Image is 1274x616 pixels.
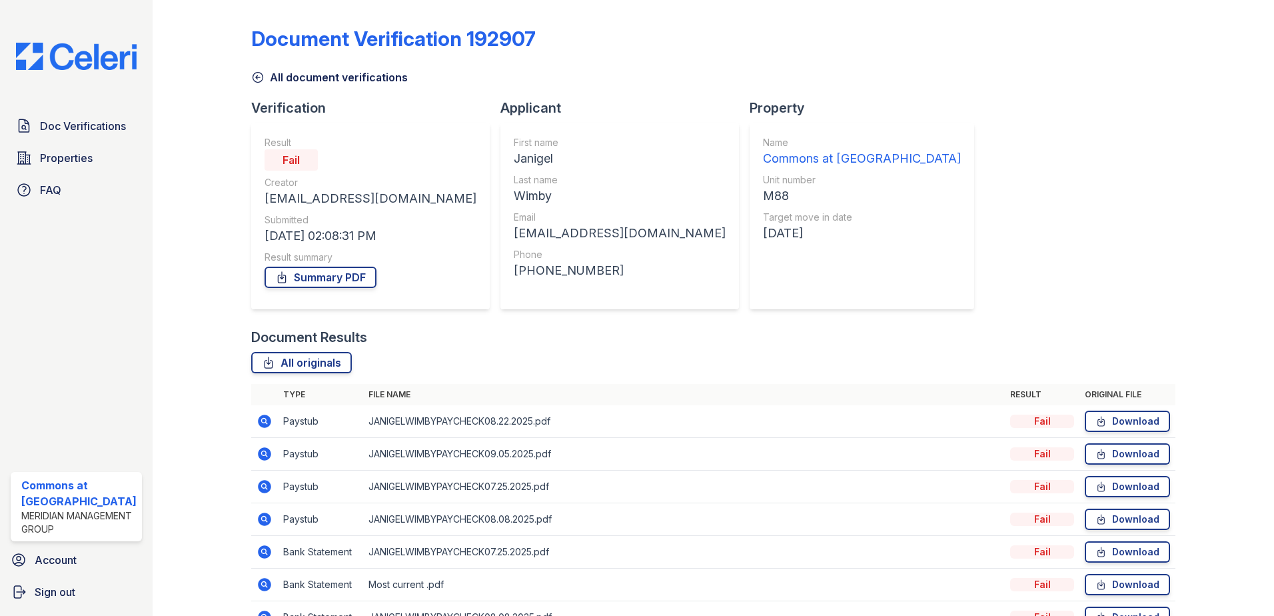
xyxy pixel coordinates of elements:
a: Download [1085,574,1170,595]
div: Document Results [251,328,367,347]
div: [DATE] [763,224,961,243]
div: Fail [265,149,318,171]
div: Property [750,99,985,117]
a: All originals [251,352,352,373]
td: Paystub [278,438,363,471]
a: Sign out [5,579,147,605]
div: Fail [1010,480,1074,493]
a: Download [1085,411,1170,432]
span: FAQ [40,182,61,198]
a: Doc Verifications [11,113,142,139]
a: Download [1085,443,1170,465]
div: Phone [514,248,726,261]
div: Email [514,211,726,224]
a: Download [1085,509,1170,530]
div: Result summary [265,251,476,264]
div: Meridian Management Group [21,509,137,536]
div: First name [514,136,726,149]
td: Bank Statement [278,569,363,601]
div: Fail [1010,513,1074,526]
td: Paystub [278,503,363,536]
div: Fail [1010,447,1074,461]
div: Document Verification 192907 [251,27,536,51]
th: Result [1005,384,1079,405]
a: Account [5,547,147,573]
img: CE_Logo_Blue-a8612792a0a2168367f1c8372b55b34899dd931a85d93a1a3d3e32e68fde9ad4.png [5,43,147,70]
div: Commons at [GEOGRAPHIC_DATA] [21,477,137,509]
div: Name [763,136,961,149]
div: Applicant [500,99,750,117]
div: Janigel [514,149,726,168]
span: Doc Verifications [40,118,126,134]
div: Last name [514,173,726,187]
div: Unit number [763,173,961,187]
div: Verification [251,99,500,117]
a: Download [1085,541,1170,563]
div: Fail [1010,578,1074,591]
div: Submitted [265,213,476,227]
div: Result [265,136,476,149]
a: All document verifications [251,69,408,85]
div: [EMAIL_ADDRESS][DOMAIN_NAME] [514,224,726,243]
th: Original file [1079,384,1175,405]
span: Sign out [35,584,75,600]
span: Properties [40,150,93,166]
a: Summary PDF [265,267,376,288]
div: [EMAIL_ADDRESS][DOMAIN_NAME] [265,189,476,208]
td: JANIGELWIMBYPAYCHECK08.22.2025.pdf [363,405,1005,438]
iframe: chat widget [1218,563,1261,603]
span: Account [35,552,77,568]
div: [DATE] 02:08:31 PM [265,227,476,245]
td: JANIGELWIMBYPAYCHECK07.25.2025.pdf [363,536,1005,569]
td: JANIGELWIMBYPAYCHECK08.08.2025.pdf [363,503,1005,536]
td: JANIGELWIMBYPAYCHECK07.25.2025.pdf [363,471,1005,503]
a: Name Commons at [GEOGRAPHIC_DATA] [763,136,961,168]
a: Download [1085,476,1170,497]
div: M88 [763,187,961,205]
a: FAQ [11,177,142,203]
th: Type [278,384,363,405]
div: Creator [265,176,476,189]
div: Commons at [GEOGRAPHIC_DATA] [763,149,961,168]
th: File name [363,384,1005,405]
div: Target move in date [763,211,961,224]
td: Most current .pdf [363,569,1005,601]
div: [PHONE_NUMBER] [514,261,726,280]
a: Properties [11,145,142,171]
td: Paystub [278,471,363,503]
div: Fail [1010,415,1074,428]
td: Paystub [278,405,363,438]
div: Fail [1010,545,1074,559]
div: Wimby [514,187,726,205]
td: Bank Statement [278,536,363,569]
td: JANIGELWIMBYPAYCHECK09.05.2025.pdf [363,438,1005,471]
